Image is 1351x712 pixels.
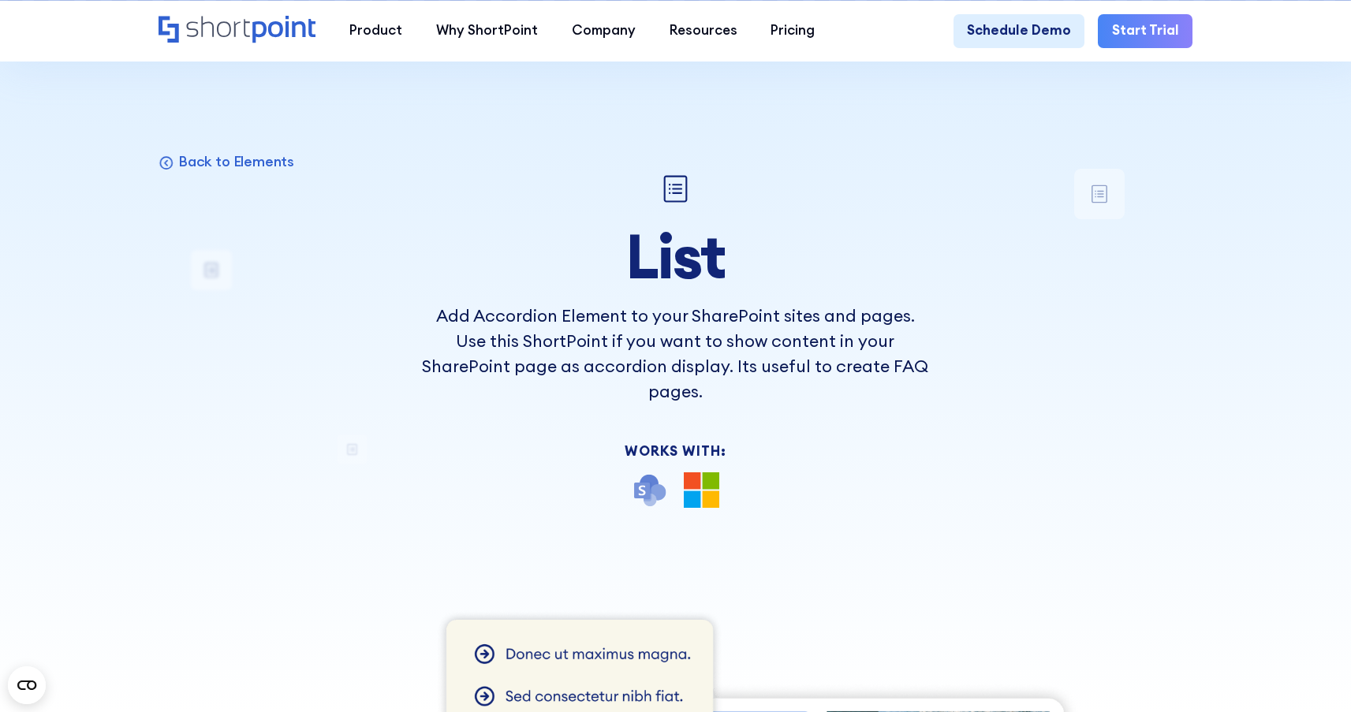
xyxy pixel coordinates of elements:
img: SharePoint icon [632,472,667,508]
img: Microsoft 365 logo [684,472,719,508]
div: Product [349,21,402,41]
div: Why ShortPoint [436,21,538,41]
a: Product [333,14,420,48]
div: Company [572,21,636,41]
a: Resources [652,14,754,48]
a: Back to Elements [159,152,294,170]
img: List [655,169,696,209]
iframe: Chat Widget [1067,529,1351,712]
a: Home [159,16,315,45]
p: Back to Elements [178,152,294,170]
button: Open CMP widget [8,666,46,704]
div: Works With: [422,445,928,458]
a: Company [554,14,652,48]
p: Add Accordion Element to your SharePoint sites and pages. Use this ShortPoint if you want to show... [422,304,928,404]
a: Schedule Demo [954,14,1084,48]
div: Pricing [771,21,815,41]
div: Resources [670,21,737,41]
a: Why ShortPoint [420,14,555,48]
a: Start Trial [1098,14,1192,48]
h1: List [422,223,928,290]
a: Pricing [754,14,832,48]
